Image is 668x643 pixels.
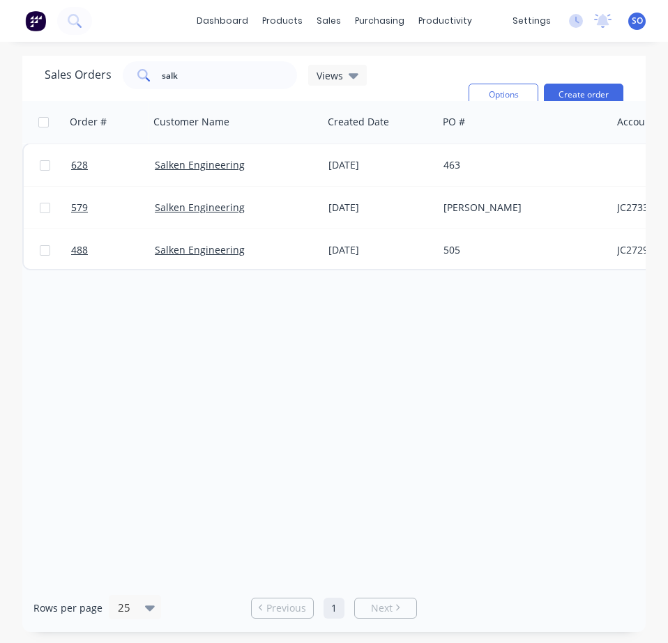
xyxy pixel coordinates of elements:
[25,10,46,31] img: Factory
[45,68,112,82] h1: Sales Orders
[443,243,598,257] div: 505
[371,601,393,615] span: Next
[355,601,416,615] a: Next page
[162,61,298,89] input: Search...
[71,243,88,257] span: 488
[153,115,229,129] div: Customer Name
[255,10,310,31] div: products
[348,10,411,31] div: purchasing
[411,10,479,31] div: productivity
[443,158,598,172] div: 463
[155,243,245,256] a: Salken Engineering
[71,201,88,215] span: 579
[328,243,432,257] div: [DATE]
[70,115,107,129] div: Order #
[245,598,423,619] ul: Pagination
[328,158,432,172] div: [DATE]
[71,158,88,172] span: 628
[155,201,245,214] a: Salken Engineering
[443,201,598,215] div: [PERSON_NAME]
[155,158,245,171] a: Salken Engineering
[71,229,155,271] a: 488
[328,201,432,215] div: [DATE]
[324,598,344,619] a: Page 1 is your current page
[317,68,343,83] span: Views
[544,84,623,106] button: Create order
[71,187,155,228] a: 579
[443,115,465,129] div: PO #
[266,601,306,615] span: Previous
[469,84,538,106] button: Options
[190,10,255,31] a: dashboard
[310,10,348,31] div: sales
[71,144,155,186] a: 628
[506,10,558,31] div: settings
[632,15,643,27] span: SO
[252,601,313,615] a: Previous page
[33,601,103,615] span: Rows per page
[328,115,389,129] div: Created Date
